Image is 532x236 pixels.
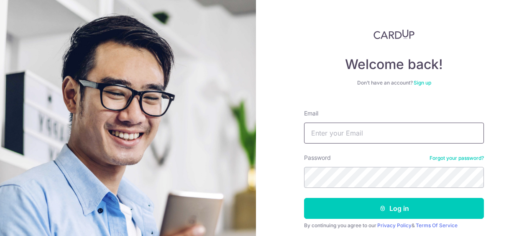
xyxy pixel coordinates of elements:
a: Sign up [414,80,431,86]
label: Password [304,154,331,162]
div: By continuing you agree to our & [304,222,484,229]
label: Email [304,109,318,118]
a: Privacy Policy [377,222,412,228]
div: Don’t have an account? [304,80,484,86]
a: Forgot your password? [430,155,484,162]
input: Enter your Email [304,123,484,144]
h4: Welcome back! [304,56,484,73]
button: Log in [304,198,484,219]
a: Terms Of Service [416,222,458,228]
img: CardUp Logo [373,29,414,39]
